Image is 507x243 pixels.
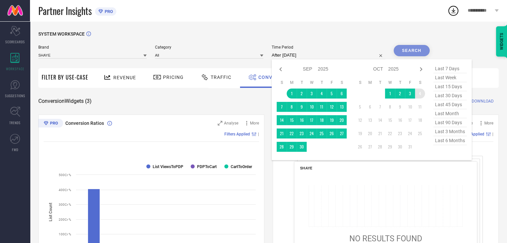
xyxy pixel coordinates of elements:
td: Thu Oct 09 2025 [395,102,405,112]
span: FWD [12,147,18,152]
span: last week [433,73,467,82]
span: TRENDS [9,120,21,125]
span: SYSTEM WORKSPACE [38,31,85,37]
td: Thu Oct 02 2025 [395,89,405,99]
td: Sat Sep 13 2025 [337,102,347,112]
td: Fri Oct 24 2025 [405,128,415,138]
td: Fri Oct 31 2025 [405,142,415,152]
span: Conversion Ratios [65,121,104,126]
div: Open download list [447,5,459,17]
span: Analyse [224,121,238,125]
text: CartToOrder [231,164,252,169]
th: Monday [365,80,375,85]
th: Thursday [395,80,405,85]
span: last 90 days [433,118,467,127]
th: Sunday [355,80,365,85]
span: Traffic [211,75,231,80]
span: Conversion Widgets ( 3 ) [38,98,92,105]
span: WORKSPACE [6,66,24,71]
td: Mon Sep 08 2025 [287,102,297,112]
span: Pricing [163,75,184,80]
span: last 6 months [433,136,467,145]
td: Wed Oct 15 2025 [385,115,395,125]
td: Sun Sep 21 2025 [277,128,287,138]
td: Sun Oct 05 2025 [355,102,365,112]
td: Sat Oct 18 2025 [415,115,425,125]
td: Wed Sep 24 2025 [307,128,317,138]
td: Fri Oct 03 2025 [405,89,415,99]
td: Fri Sep 26 2025 [327,128,337,138]
td: Wed Oct 08 2025 [385,102,395,112]
td: Thu Sep 25 2025 [317,128,327,138]
td: Thu Oct 30 2025 [395,142,405,152]
span: SCORECARDS [5,39,25,44]
th: Sunday [277,80,287,85]
td: Fri Sep 12 2025 [327,102,337,112]
span: More [484,121,493,125]
td: Sun Oct 26 2025 [355,142,365,152]
span: Brand [38,45,147,50]
td: Sat Sep 20 2025 [337,115,347,125]
div: Previous month [277,65,285,73]
td: Tue Oct 07 2025 [375,102,385,112]
td: Tue Oct 14 2025 [375,115,385,125]
td: Mon Oct 20 2025 [365,128,375,138]
th: Monday [287,80,297,85]
td: Thu Sep 11 2025 [317,102,327,112]
div: Premium [38,119,63,129]
td: Sat Sep 06 2025 [337,89,347,99]
td: Mon Sep 29 2025 [287,142,297,152]
th: Wednesday [385,80,395,85]
td: Tue Sep 30 2025 [297,142,307,152]
td: Wed Sep 10 2025 [307,102,317,112]
td: Tue Oct 28 2025 [375,142,385,152]
th: Friday [327,80,337,85]
td: Thu Oct 23 2025 [395,128,405,138]
td: Fri Sep 05 2025 [327,89,337,99]
span: last month [433,109,467,118]
text: List ViewsToPDP [153,164,183,169]
th: Tuesday [375,80,385,85]
text: 400Cr % [59,188,71,192]
td: Wed Sep 03 2025 [307,89,317,99]
td: Tue Sep 23 2025 [297,128,307,138]
td: Sat Oct 25 2025 [415,128,425,138]
td: Wed Oct 29 2025 [385,142,395,152]
td: Sun Sep 28 2025 [277,142,287,152]
th: Tuesday [297,80,307,85]
td: Tue Sep 02 2025 [297,89,307,99]
td: Mon Sep 22 2025 [287,128,297,138]
td: Mon Oct 27 2025 [365,142,375,152]
span: SHAYE [300,166,312,170]
td: Mon Sep 01 2025 [287,89,297,99]
span: Time Period [272,45,385,50]
td: Mon Oct 06 2025 [365,102,375,112]
td: Thu Sep 18 2025 [317,115,327,125]
span: More [250,121,259,125]
td: Sat Sep 27 2025 [337,128,347,138]
span: Filters Applied [224,132,250,136]
td: Thu Sep 04 2025 [317,89,327,99]
span: | [492,132,493,136]
td: Mon Sep 15 2025 [287,115,297,125]
td: Tue Sep 16 2025 [297,115,307,125]
td: Wed Oct 22 2025 [385,128,395,138]
svg: Zoom [218,121,222,125]
text: 200Cr % [59,218,71,221]
th: Thursday [317,80,327,85]
div: Next month [417,65,425,73]
span: PRO [103,9,113,14]
td: Sat Oct 11 2025 [415,102,425,112]
span: last 45 days [433,100,467,109]
td: Sat Oct 04 2025 [415,89,425,99]
span: Category [155,45,263,50]
td: Sun Oct 19 2025 [355,128,365,138]
text: 500Cr % [59,173,71,177]
td: Wed Sep 17 2025 [307,115,317,125]
span: Conversion [258,75,291,80]
td: Thu Oct 16 2025 [395,115,405,125]
span: last 30 days [433,91,467,100]
th: Friday [405,80,415,85]
text: 300Cr % [59,203,71,206]
span: last 15 days [433,82,467,91]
